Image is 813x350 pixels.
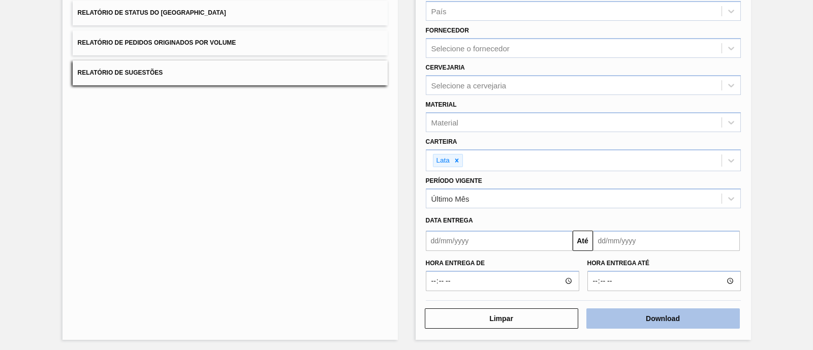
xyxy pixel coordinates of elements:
[433,154,451,167] div: Lata
[78,39,236,46] span: Relatório de Pedidos Originados por Volume
[425,308,578,329] button: Limpar
[78,69,163,76] span: Relatório de Sugestões
[426,177,482,184] label: Período Vigente
[593,231,740,251] input: dd/mm/yyyy
[426,64,465,71] label: Cervejaria
[431,7,447,16] div: País
[73,60,388,85] button: Relatório de Sugestões
[587,256,741,271] label: Hora entrega até
[426,27,469,34] label: Fornecedor
[431,81,507,89] div: Selecione a cervejaria
[73,30,388,55] button: Relatório de Pedidos Originados por Volume
[573,231,593,251] button: Até
[426,231,573,251] input: dd/mm/yyyy
[426,256,579,271] label: Hora entrega de
[426,217,473,224] span: Data entrega
[431,44,510,53] div: Selecione o fornecedor
[78,9,226,16] span: Relatório de Status do [GEOGRAPHIC_DATA]
[426,138,457,145] label: Carteira
[586,308,740,329] button: Download
[73,1,388,25] button: Relatório de Status do [GEOGRAPHIC_DATA]
[431,195,470,203] div: Último Mês
[426,101,457,108] label: Material
[431,118,458,126] div: Material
